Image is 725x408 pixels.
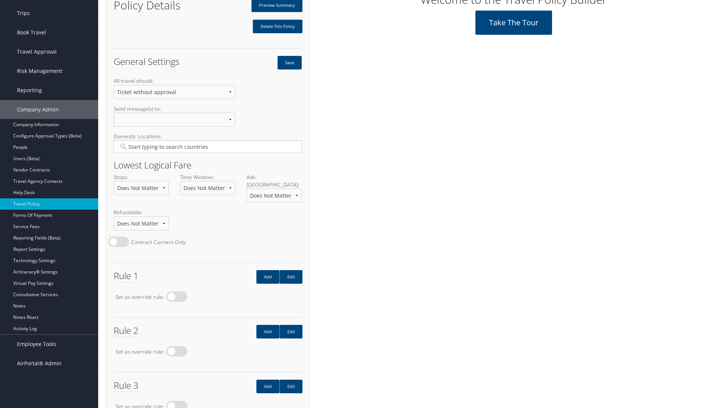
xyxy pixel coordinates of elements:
[114,209,169,236] label: Refundable:
[131,238,186,246] label: Contract Carriers Only
[114,57,202,66] h2: General Settings
[114,216,169,230] select: Refundable:
[114,161,302,170] h2: Lowest Logical Fare
[114,113,235,127] select: Send message(s) to:
[114,133,302,159] label: Domestic Locations:
[256,325,279,338] a: Add
[17,42,57,61] span: Travel Approval
[114,269,139,282] span: Rule 1
[180,173,235,201] label: Time Window:
[114,77,235,105] label: All travel should:
[17,100,59,119] span: Company Admin
[17,4,30,23] span: Trips
[279,380,302,393] a: Edit
[256,270,279,284] a: Add
[114,105,235,133] label: Send message(s) to:
[278,56,302,70] button: Save
[279,270,302,284] a: Edit
[279,325,302,338] a: Edit
[17,62,62,80] span: Risk Management
[17,354,62,373] span: AirPortal® Admin
[17,81,42,100] span: Reporting
[116,293,164,301] label: Set as override rule:
[114,173,169,201] label: Stops:
[247,173,302,209] label: Adv. [GEOGRAPHIC_DATA]:
[114,379,139,392] span: Rule 3
[116,348,164,355] label: Set as override rule:
[114,181,169,195] select: Stops:
[253,20,302,33] a: Delete This Policy
[114,85,235,99] select: All travel should:
[180,181,235,195] select: Time Window:
[475,11,552,35] a: Take the tour
[114,324,139,337] span: Rule 2
[17,23,46,42] span: Book Travel
[119,143,296,150] input: Domestic Locations:
[247,189,302,202] select: Adv. [GEOGRAPHIC_DATA]:
[256,380,279,393] a: Add
[17,335,56,354] span: Employee Tools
